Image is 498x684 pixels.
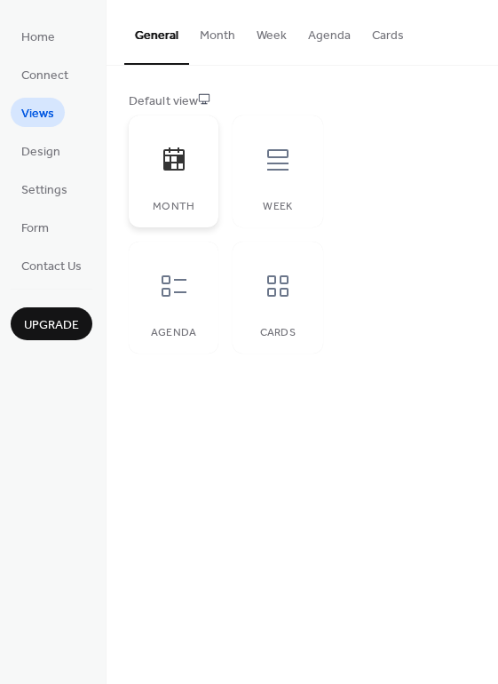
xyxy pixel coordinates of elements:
span: Design [21,143,60,162]
div: Default view [129,92,472,111]
a: Home [11,21,66,51]
span: Upgrade [24,316,79,335]
span: Views [21,105,54,123]
div: Month [146,201,201,213]
a: Settings [11,174,78,203]
a: Views [11,98,65,127]
button: Upgrade [11,307,92,340]
a: Contact Us [11,251,92,280]
div: Cards [250,327,304,339]
a: Connect [11,60,79,89]
div: Week [250,201,304,213]
span: Home [21,28,55,47]
a: Form [11,212,59,242]
span: Connect [21,67,68,85]
div: Agenda [146,327,201,339]
span: Form [21,219,49,238]
span: Contact Us [21,258,82,276]
span: Settings [21,181,67,200]
a: Design [11,136,71,165]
